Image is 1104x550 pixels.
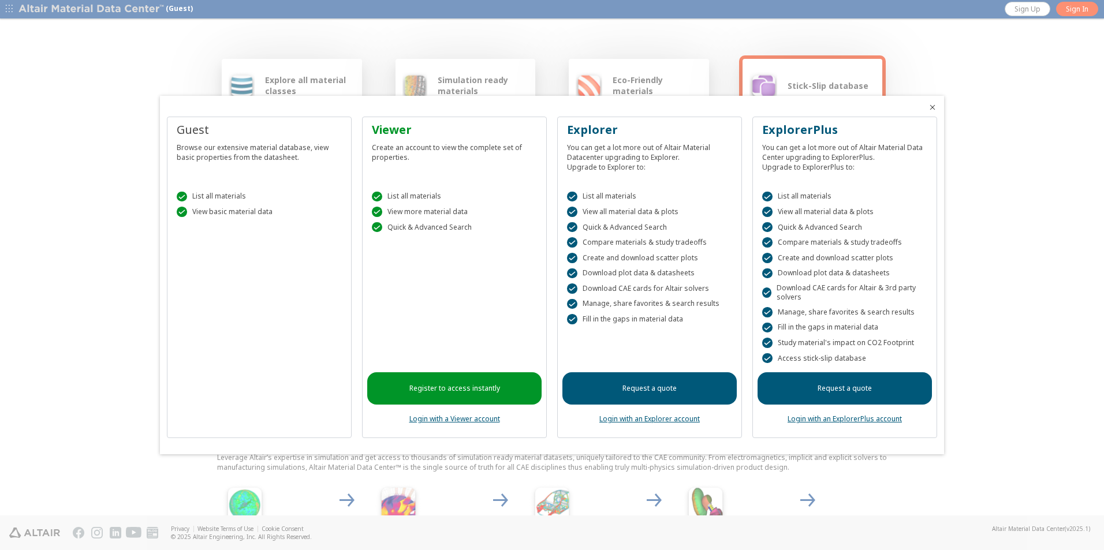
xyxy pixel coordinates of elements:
div: Fill in the gaps in material data [567,314,732,324]
div:  [762,338,773,348]
div: Compare materials & study tradeoffs [762,237,927,248]
div: Create and download scatter plots [567,253,732,263]
div:  [762,353,773,364]
div: Manage, share favorites & search results [762,307,927,317]
div:  [762,192,773,202]
div: List all materials [762,192,927,202]
div: List all materials [177,192,342,202]
div: Browse our extensive material database, view basic properties from the datasheet. [177,138,342,162]
div: Viewer [372,122,537,138]
div:  [177,192,187,202]
div: Explorer [567,122,732,138]
div: Download plot data & datasheets [567,268,732,279]
div: Quick & Advanced Search [372,222,537,233]
div: View more material data [372,207,537,217]
div:  [567,237,577,248]
div:  [567,253,577,263]
div:  [567,222,577,233]
div: Create and download scatter plots [762,253,927,263]
div: List all materials [567,192,732,202]
a: Request a quote [758,372,932,405]
div:  [177,207,187,217]
div: Download plot data & datasheets [762,268,927,279]
div: View basic material data [177,207,342,217]
div: ExplorerPlus [762,122,927,138]
div: Quick & Advanced Search [567,222,732,233]
div:  [762,253,773,263]
div:  [567,299,577,309]
div: View all material data & plots [762,207,927,217]
a: Login with a Viewer account [409,414,500,424]
div: List all materials [372,192,537,202]
div: You can get a lot more out of Altair Material Datacenter upgrading to Explorer. Upgrade to Explor... [567,138,732,172]
div:  [762,268,773,279]
div: You can get a lot more out of Altair Material Data Center upgrading to ExplorerPlus. Upgrade to E... [762,138,927,172]
div:  [372,222,382,233]
div: Download CAE cards for Altair & 3rd party solvers [762,283,927,302]
div:  [762,287,771,298]
div: Quick & Advanced Search [762,222,927,233]
div:  [372,192,382,202]
div:  [762,323,773,333]
div:  [762,222,773,233]
div: Access stick-slip database [762,353,927,364]
div: Create an account to view the complete set of properties. [372,138,537,162]
div:  [567,268,577,279]
div:  [762,307,773,317]
div: Fill in the gaps in material data [762,323,927,333]
div:  [567,207,577,217]
div: Guest [177,122,342,138]
a: Login with an Explorer account [599,414,700,424]
div:  [567,283,577,294]
a: Login with an ExplorerPlus account [788,414,902,424]
a: Register to access instantly [367,372,542,405]
button: Close [928,103,937,112]
div: Manage, share favorites & search results [567,299,732,309]
div: Compare materials & study tradeoffs [567,237,732,248]
div:  [567,192,577,202]
div:  [762,207,773,217]
div: View all material data & plots [567,207,732,217]
a: Request a quote [562,372,737,405]
div:  [372,207,382,217]
div: Study material's impact on CO2 Footprint [762,338,927,348]
div: Download CAE cards for Altair solvers [567,283,732,294]
div:  [567,314,577,324]
div:  [762,237,773,248]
